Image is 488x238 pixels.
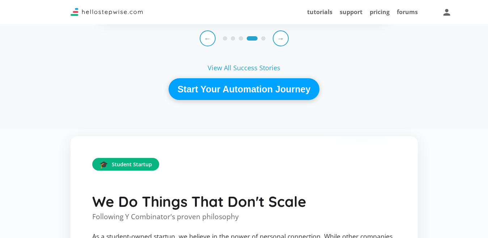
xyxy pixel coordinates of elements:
a: forums [397,8,418,16]
button: Go to testimonial 4 [247,36,258,41]
button: Go to testimonial 3 [239,36,243,41]
a: View All Success Stories [208,64,280,71]
a: support [340,8,362,16]
button: Go to testimonial 5 [261,36,266,41]
a: pricing [370,8,390,16]
button: Go to testimonial 1 [223,36,227,41]
button: Start Your Automation Journey [169,78,320,100]
button: Go to testimonial 2 [231,36,235,41]
button: Next testimonial [273,30,289,46]
img: Logo [71,8,143,16]
a: Stepwise [71,10,143,18]
span: 🎓 [99,161,108,168]
p: Following Y Combinator's proven philosophy [92,213,396,220]
h2: We Do Things That Don't Scale [92,194,396,209]
a: tutorials [307,8,332,16]
button: Previous testimonial [200,30,216,46]
span: Student Startup [112,162,152,167]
